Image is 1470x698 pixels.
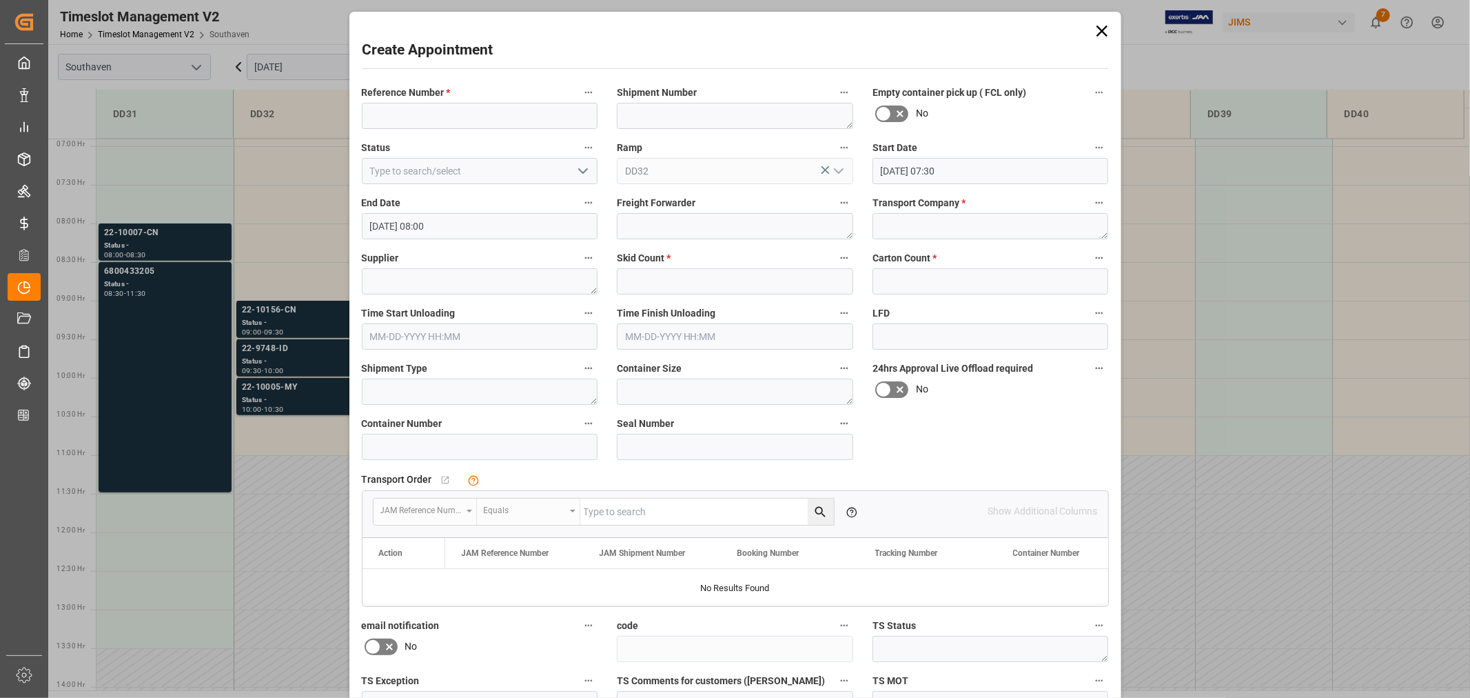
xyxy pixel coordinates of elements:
span: Ramp [617,141,642,155]
button: email notification [580,617,598,635]
button: 24hrs Approval Live Offload required [1090,359,1108,377]
span: Empty container pick up ( FCL only) [872,86,1026,100]
button: Ramp [835,139,853,157]
button: Freight Forwarder [835,194,853,212]
span: No [916,106,928,121]
button: code [835,617,853,635]
span: code [617,619,638,633]
button: Shipment Number [835,83,853,101]
span: email notification [362,619,440,633]
input: Type to search [580,499,834,525]
span: TS Exception [362,674,420,688]
span: Transport Company [872,196,966,210]
input: Type to search/select [362,158,598,184]
span: TS Status [872,619,916,633]
button: TS MOT [1090,672,1108,690]
span: Container Number [1013,548,1080,558]
span: 24hrs Approval Live Offload required [872,361,1033,376]
div: Action [379,548,403,558]
button: open menu [477,499,580,525]
span: Skid Count [617,251,671,266]
input: MM-DD-YYYY HH:MM [617,323,853,350]
button: TS Exception [580,672,598,690]
span: Supplier [362,251,399,266]
span: TS MOT [872,674,908,688]
span: JAM Reference Number [462,548,549,558]
button: Container Size [835,359,853,377]
input: MM-DD-YYYY HH:MM [362,323,598,350]
span: Shipment Type [362,361,428,376]
span: Tracking Number [875,548,938,558]
button: Transport Company * [1090,194,1108,212]
span: Container Number [362,417,442,431]
button: Reference Number * [580,83,598,101]
h2: Create Appointment [363,39,493,61]
span: Reference Number [362,86,451,100]
button: Start Date [1090,139,1108,157]
span: Time Start Unloading [362,306,456,321]
span: No [916,382,928,397]
span: Booking Number [737,548,799,558]
span: Status [362,141,391,155]
button: Seal Number [835,415,853,432]
span: Transport Order [362,472,432,487]
span: JAM Shipment Number [600,548,686,558]
button: open menu [572,161,593,182]
span: Seal Number [617,417,674,431]
span: Time Finish Unloading [617,306,715,321]
span: Container Size [617,361,682,376]
button: Carton Count * [1090,249,1108,267]
span: No [405,639,418,654]
span: Carton Count [872,251,937,266]
input: Type to search/select [617,158,853,184]
button: open menu [827,161,848,182]
div: Equals [484,501,565,517]
button: Status [580,139,598,157]
button: TS Status [1090,617,1108,635]
div: JAM Reference Number [380,501,462,517]
button: TS Comments for customers ([PERSON_NAME]) [835,672,853,690]
button: Skid Count * [835,249,853,267]
button: open menu [374,499,477,525]
button: Time Start Unloading [580,304,598,322]
button: End Date [580,194,598,212]
input: MM-DD-YYYY HH:MM [872,158,1109,184]
span: LFD [872,306,890,321]
span: TS Comments for customers ([PERSON_NAME]) [617,674,825,688]
button: Container Number [580,415,598,432]
button: Empty container pick up ( FCL only) [1090,83,1108,101]
button: Supplier [580,249,598,267]
button: LFD [1090,304,1108,322]
button: Shipment Type [580,359,598,377]
span: Freight Forwarder [617,196,695,210]
span: Shipment Number [617,86,697,100]
input: MM-DD-YYYY HH:MM [362,213,598,239]
span: Start Date [872,141,917,155]
button: search button [808,499,834,525]
button: Time Finish Unloading [835,304,853,322]
span: End Date [362,196,401,210]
